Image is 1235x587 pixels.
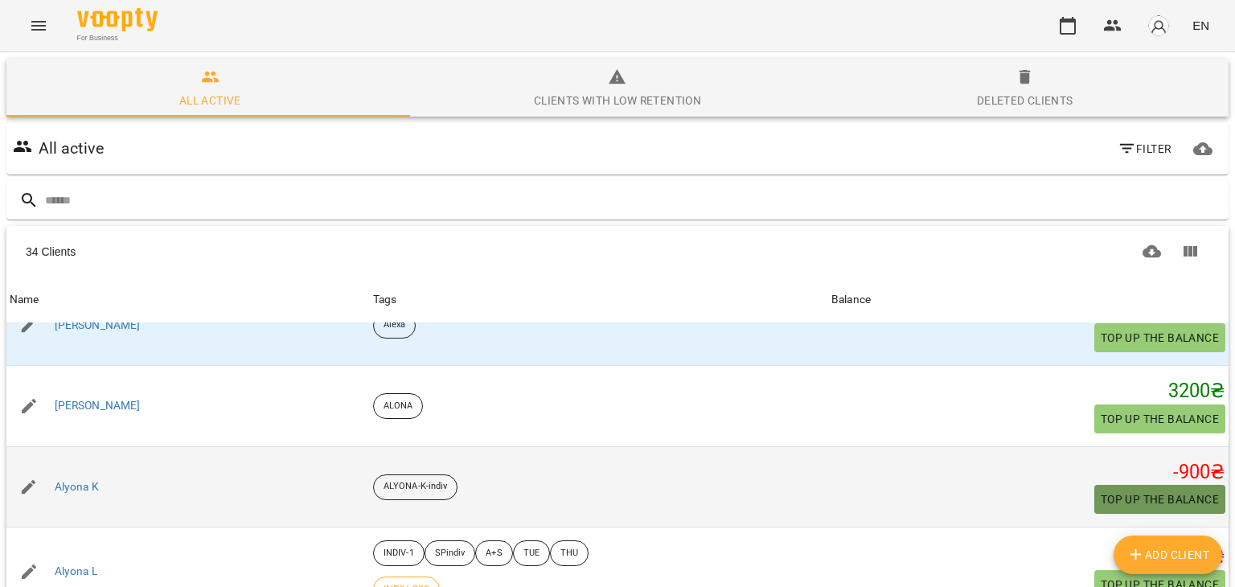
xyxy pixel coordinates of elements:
button: Filter [1111,134,1178,163]
h5: 3200 ₴ [831,379,1225,404]
p: ALONA [384,400,413,413]
h6: All active [39,136,104,161]
p: TUE [523,547,540,560]
button: Download CSV [1133,232,1171,271]
span: For Business [77,33,158,43]
div: Sort [10,290,39,310]
div: Deleted clients [977,91,1073,110]
button: Show columns [1171,232,1209,271]
p: INDIV-1 [384,547,414,560]
h5: -2400 ₴ [831,544,1225,569]
a: Alyona L [55,564,97,580]
span: Add Client [1126,545,1210,564]
img: avatar_s.png [1147,14,1170,37]
div: ALYONA-K-indiv [373,474,457,500]
div: Sort [831,290,871,310]
img: Voopty Logo [77,8,158,31]
div: TUE [513,540,550,566]
button: Add Client [1114,536,1223,574]
span: Top up the balance [1101,490,1219,509]
a: [PERSON_NAME] [55,398,141,414]
p: THU [560,547,578,560]
p: Alexa [384,318,406,332]
span: Name [10,290,367,310]
p: SPindiv [435,547,466,560]
div: ALONA [373,393,424,419]
span: Filter [1118,139,1171,158]
button: Top up the balance [1094,323,1225,352]
div: Tags [373,290,825,310]
a: Alyona K [55,479,99,495]
button: Menu [19,6,58,45]
span: Top up the balance [1101,328,1219,347]
div: Table Toolbar [6,226,1229,277]
div: Clients with low retention [534,91,701,110]
a: [PERSON_NAME] [55,318,141,334]
button: Top up the balance [1094,485,1225,514]
div: 34 Clients [26,244,605,260]
div: All active [179,91,241,110]
p: ALYONA-K-indiv [384,480,447,494]
div: Alexa [373,313,416,339]
div: INDIV-1 [373,540,425,566]
button: Top up the balance [1094,404,1225,433]
h5: -900 ₴ [831,460,1225,485]
div: A+S [475,540,512,566]
div: Name [10,290,39,310]
div: SPindiv [425,540,476,566]
button: EN [1186,10,1216,40]
div: THU [550,540,589,566]
span: Top up the balance [1101,409,1219,429]
span: EN [1192,17,1209,34]
p: A+S [486,547,502,560]
div: Balance [831,290,871,310]
span: Balance [831,290,1225,310]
